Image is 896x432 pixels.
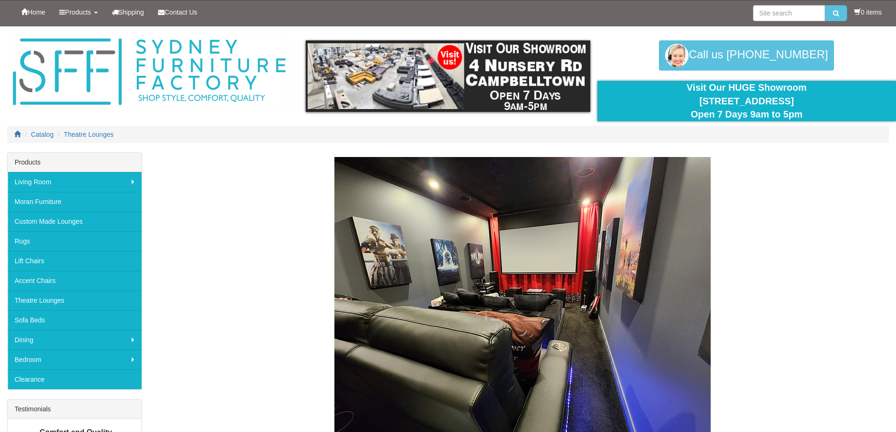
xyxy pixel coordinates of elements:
a: Products [52,0,104,24]
a: Dining [8,330,142,350]
a: Rugs [8,231,142,251]
a: Theatre Lounges [8,291,142,310]
a: Living Room [8,172,142,192]
span: Contact Us [165,8,197,16]
a: Accent Chairs [8,271,142,291]
img: showroom.gif [306,40,590,112]
a: Custom Made Lounges [8,212,142,231]
span: Home [28,8,45,16]
div: Products [8,153,142,172]
a: Shipping [105,0,151,24]
a: Catalog [31,131,54,138]
a: Lift Chairs [8,251,142,271]
a: Bedroom [8,350,142,369]
a: Home [14,0,52,24]
span: Shipping [119,8,144,16]
a: Clearance [8,369,142,389]
a: Theatre Lounges [64,131,114,138]
input: Site search [753,5,825,21]
span: Products [65,8,91,16]
a: Contact Us [151,0,204,24]
a: Moran Furniture [8,192,142,212]
li: 0 items [854,8,882,17]
img: Sydney Furniture Factory [8,36,290,109]
a: Sofa Beds [8,310,142,330]
div: Testimonials [8,400,142,419]
div: Visit Our HUGE Showroom [STREET_ADDRESS] Open 7 Days 9am to 5pm [604,81,889,121]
